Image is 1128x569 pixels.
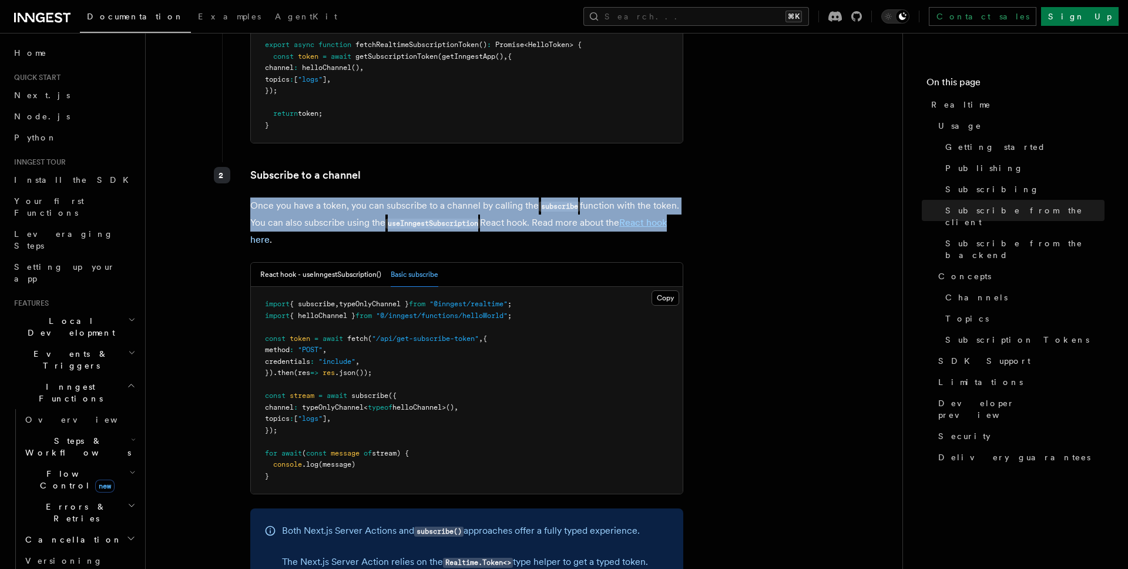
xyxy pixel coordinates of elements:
span: from [355,312,372,320]
a: Subscribing [941,179,1104,200]
span: await [331,52,351,61]
span: Concepts [938,270,991,282]
code: useInngestSubscription [385,219,480,229]
span: , [355,357,360,366]
span: new [95,480,115,493]
span: : [487,41,491,49]
span: () [351,63,360,72]
code: Realtime.Token<> [443,558,513,568]
span: Inngest tour [9,158,66,167]
span: (message) [318,460,355,468]
span: Setting up your app [14,262,115,283]
span: Security [938,430,991,442]
div: 2 [214,167,230,183]
button: Toggle dark mode [881,9,909,24]
span: helloChannel>() [392,403,454,411]
a: Subscription Tokens [941,329,1104,350]
a: AgentKit [268,4,344,32]
button: Flow Controlnew [21,463,138,496]
span: AgentKit [275,12,337,21]
span: Cancellation [21,534,122,545]
span: .json [335,369,355,377]
span: > { [569,41,582,49]
span: Subscribe from the client [945,205,1104,228]
a: Home [9,42,138,63]
span: import [265,300,290,308]
a: Examples [191,4,268,32]
span: method [265,346,290,354]
span: Inngest Functions [9,381,127,404]
span: Getting started [945,141,1046,153]
a: Sign Up [1041,7,1119,26]
button: Search...⌘K [583,7,809,26]
p: Subscribe to a channel [250,167,683,183]
span: Your first Functions [14,196,84,217]
span: await [323,334,343,343]
span: Leveraging Steps [14,229,113,250]
span: , [503,52,508,61]
span: Usage [938,120,982,132]
span: Publishing [945,162,1023,174]
span: import [265,312,290,320]
span: { [508,52,512,61]
a: Usage [934,115,1104,136]
span: ({ [388,391,397,400]
h4: On this page [926,75,1104,94]
span: ( [368,334,372,343]
span: fetch [347,334,368,343]
span: < [524,41,528,49]
button: Local Development [9,310,138,343]
p: Both Next.js Server Actions and approaches offer a fully typed experience. [282,523,648,540]
span: Overview [25,415,146,424]
span: Channels [945,292,1008,303]
span: ( [438,52,442,61]
span: stream [290,391,314,400]
span: Examples [198,12,261,21]
button: Inngest Functions [9,376,138,409]
a: Next.js [9,85,138,106]
span: [ [294,414,298,423]
span: Features [9,299,49,308]
span: message [331,449,360,457]
span: Subscribing [945,183,1039,195]
span: helloChannel [302,63,351,72]
span: } [265,121,269,129]
span: Install the SDK [14,175,136,185]
span: : [294,403,298,411]
span: , [479,334,483,343]
span: return [273,109,298,118]
span: typeof [368,403,392,411]
span: Realtime [931,99,991,111]
span: token; [298,109,323,118]
span: function [318,41,351,49]
span: "include" [318,357,355,366]
a: Subscribe from the client [941,200,1104,233]
span: Developer preview [938,397,1104,421]
a: Getting started [941,136,1104,158]
a: Documentation [80,4,191,33]
span: }); [265,426,277,434]
span: token [290,334,310,343]
span: : [290,414,294,423]
span: const [273,52,294,61]
span: < [364,403,368,411]
span: Limitations [938,376,1023,388]
span: Promise [495,41,524,49]
a: Leveraging Steps [9,223,138,256]
span: Events & Triggers [9,348,128,371]
span: Documentation [87,12,184,21]
button: Copy [652,290,679,306]
span: Home [14,47,47,59]
span: getSubscriptionToken [355,52,438,61]
span: res [323,369,335,377]
span: () [495,52,503,61]
button: Basic subscribe [391,263,438,287]
span: = [318,391,323,400]
span: Next.js [14,91,70,100]
span: Quick start [9,73,61,82]
span: fetchRealtimeSubscriptionToken [355,41,479,49]
span: ] [323,414,327,423]
code: subscribe() [414,527,464,537]
span: = [314,334,318,343]
code: subscribe [539,202,580,212]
